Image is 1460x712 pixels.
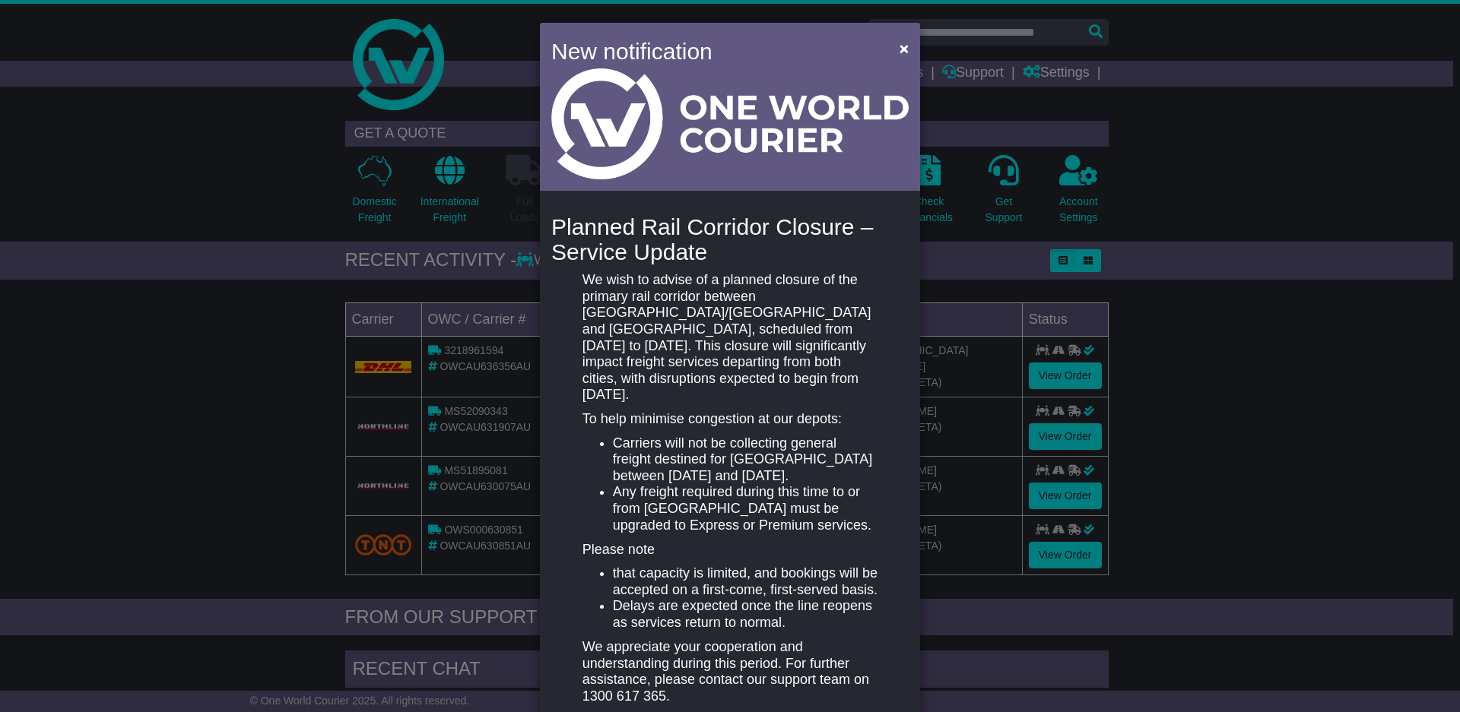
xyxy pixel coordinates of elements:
[613,435,878,485] li: Carriers will not be collecting general freight destined for [GEOGRAPHIC_DATA] between [DATE] and...
[900,40,909,57] span: ×
[551,214,909,264] h4: Planned Rail Corridor Closure – Service Update
[551,34,878,68] h4: New notification
[613,484,878,533] li: Any freight required during this time to or from [GEOGRAPHIC_DATA] must be upgraded to Express or...
[551,68,909,179] img: Light
[613,565,878,598] li: that capacity is limited, and bookings will be accepted on a first-come, first-served basis.
[613,598,878,631] li: Delays are expected once the line reopens as services return to normal.
[582,542,878,559] p: Please note
[582,411,878,428] p: To help minimise congestion at our depots:
[582,639,878,704] p: We appreciate your cooperation and understanding during this period. For further assistance, plea...
[892,33,916,64] button: Close
[582,272,878,403] p: We wish to advise of a planned closure of the primary rail corridor between [GEOGRAPHIC_DATA]/[GE...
